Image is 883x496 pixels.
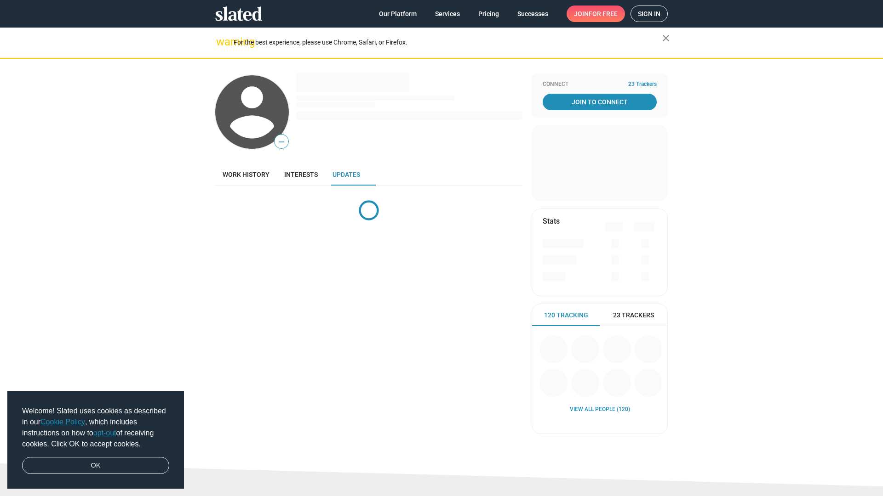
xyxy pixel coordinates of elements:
[628,81,657,88] span: 23 Trackers
[93,429,116,437] a: opt-out
[215,163,277,186] a: Work history
[471,6,506,22] a: Pricing
[543,216,560,226] mat-card-title: Stats
[284,171,318,178] span: Interests
[589,6,618,22] span: for free
[613,311,654,320] span: 23 Trackers
[22,457,169,474] a: dismiss cookie message
[638,6,660,22] span: Sign in
[223,171,269,178] span: Work history
[40,418,85,426] a: Cookie Policy
[660,33,671,44] mat-icon: close
[7,391,184,489] div: cookieconsent
[517,6,548,22] span: Successes
[435,6,460,22] span: Services
[372,6,424,22] a: Our Platform
[543,94,657,110] a: Join To Connect
[543,81,657,88] div: Connect
[333,171,360,178] span: Updates
[574,6,618,22] span: Join
[567,6,625,22] a: Joinfor free
[379,6,417,22] span: Our Platform
[544,311,588,320] span: 120 Tracking
[22,406,169,450] span: Welcome! Slated uses cookies as described in our , which includes instructions on how to of recei...
[325,163,367,186] a: Updates
[570,406,630,413] a: View all People (120)
[510,6,556,22] a: Successes
[216,36,227,47] mat-icon: warning
[545,94,655,110] span: Join To Connect
[428,6,467,22] a: Services
[277,163,325,186] a: Interests
[478,6,499,22] span: Pricing
[275,136,288,148] span: —
[631,6,668,22] a: Sign in
[234,36,662,49] div: For the best experience, please use Chrome, Safari, or Firefox.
